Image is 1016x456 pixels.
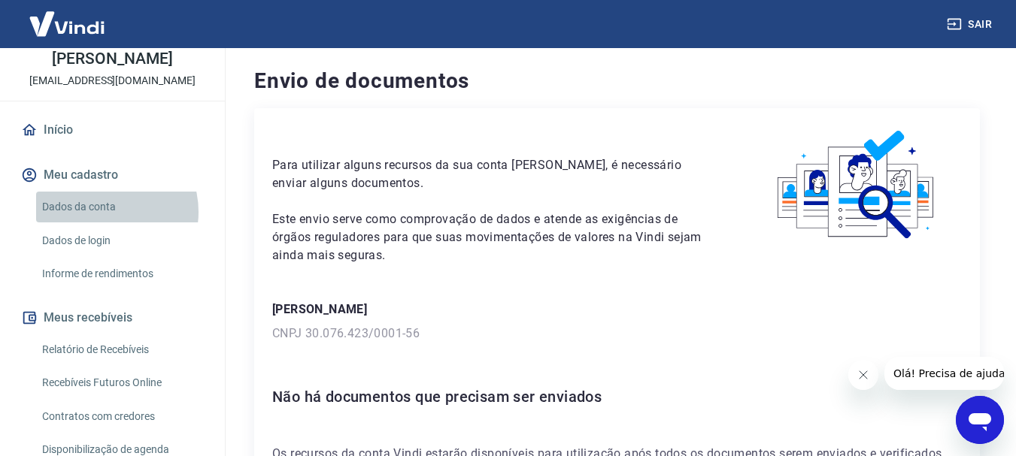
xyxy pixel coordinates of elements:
[848,360,878,390] iframe: Fechar mensagem
[272,385,962,409] h6: Não há documentos que precisam ser enviados
[18,113,207,146] a: Início
[884,357,1004,390] iframe: Mensagem da empresa
[52,51,172,67] p: [PERSON_NAME]
[944,11,998,38] button: Sair
[18,1,116,47] img: Vindi
[36,192,207,222] a: Dados da conta
[272,325,962,343] p: CNPJ 30.076.423/0001-56
[36,401,207,432] a: Contratos com credores
[272,300,962,319] p: [PERSON_NAME]
[36,258,207,289] a: Informe de rendimentos
[752,126,962,244] img: waiting_documents.41d9841a9773e5fdf392cede4d13b617.svg
[36,367,207,398] a: Recebíveis Futuros Online
[18,159,207,192] button: Meu cadastro
[36,334,207,365] a: Relatório de Recebíveis
[272,156,716,192] p: Para utilizar alguns recursos da sua conta [PERSON_NAME], é necessário enviar alguns documentos.
[254,66,980,96] h4: Envio de documentos
[956,396,1004,444] iframe: Botão para abrir a janela de mensagens
[272,210,716,264] p: Este envio serve como comprovação de dados e atende as exigências de órgãos reguladores para que ...
[29,73,196,89] p: [EMAIL_ADDRESS][DOMAIN_NAME]
[9,11,126,23] span: Olá! Precisa de ajuda?
[18,301,207,334] button: Meus recebíveis
[36,225,207,256] a: Dados de login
